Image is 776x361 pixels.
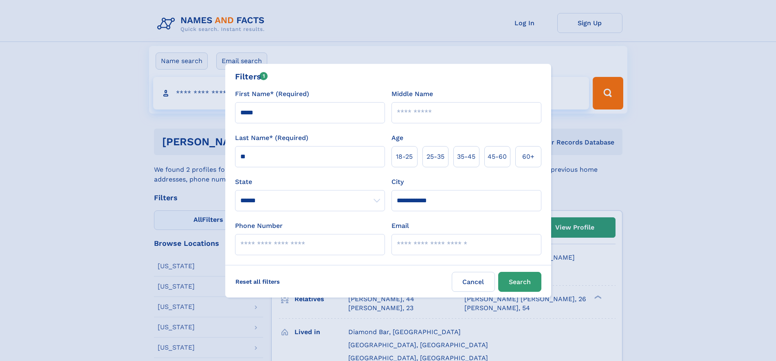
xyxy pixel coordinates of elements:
[235,177,385,187] label: State
[235,70,268,83] div: Filters
[391,177,404,187] label: City
[235,221,283,231] label: Phone Number
[457,152,475,162] span: 35‑45
[522,152,534,162] span: 60+
[391,133,403,143] label: Age
[391,89,433,99] label: Middle Name
[396,152,413,162] span: 18‑25
[426,152,444,162] span: 25‑35
[391,221,409,231] label: Email
[452,272,495,292] label: Cancel
[235,133,308,143] label: Last Name* (Required)
[230,272,285,291] label: Reset all filters
[235,89,309,99] label: First Name* (Required)
[488,152,507,162] span: 45‑60
[498,272,541,292] button: Search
